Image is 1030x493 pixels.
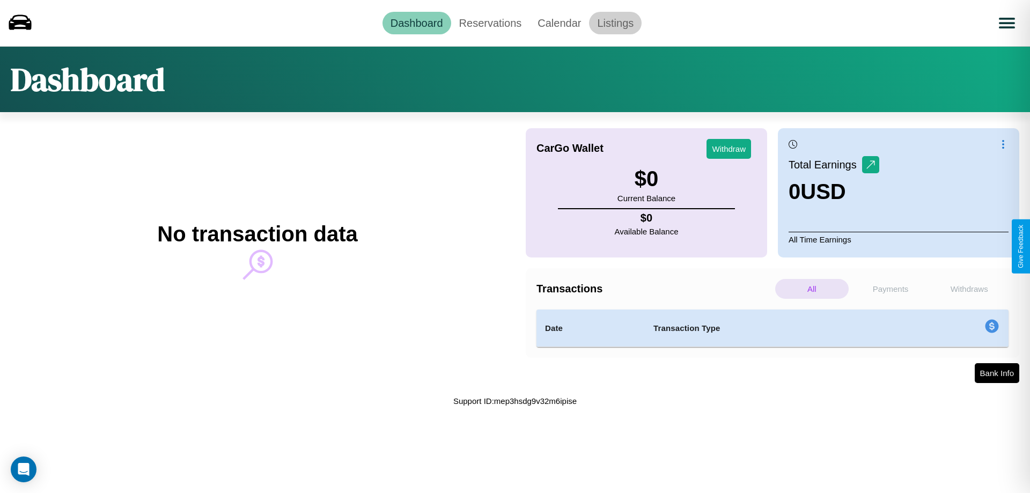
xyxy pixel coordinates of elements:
[789,232,1009,247] p: All Time Earnings
[775,279,849,299] p: All
[617,167,675,191] h3: $ 0
[615,224,679,239] p: Available Balance
[536,142,604,154] h4: CarGo Wallet
[589,12,642,34] a: Listings
[707,139,751,159] button: Withdraw
[992,8,1022,38] button: Open menu
[854,279,928,299] p: Payments
[617,191,675,205] p: Current Balance
[11,457,36,482] div: Open Intercom Messenger
[932,279,1006,299] p: Withdraws
[975,363,1019,383] button: Bank Info
[615,212,679,224] h4: $ 0
[157,222,357,246] h2: No transaction data
[453,394,577,408] p: Support ID: mep3hsdg9v32m6ipise
[529,12,589,34] a: Calendar
[11,57,165,101] h1: Dashboard
[789,155,862,174] p: Total Earnings
[382,12,451,34] a: Dashboard
[451,12,530,34] a: Reservations
[653,322,897,335] h4: Transaction Type
[536,310,1009,347] table: simple table
[789,180,879,204] h3: 0 USD
[545,322,636,335] h4: Date
[536,283,772,295] h4: Transactions
[1017,225,1025,268] div: Give Feedback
